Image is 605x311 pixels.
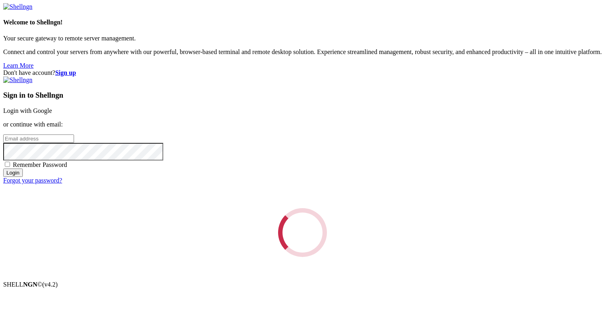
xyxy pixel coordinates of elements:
[3,3,32,10] img: Shellngn
[278,208,327,257] div: Loading...
[3,177,62,184] a: Forgot your password?
[3,169,23,177] input: Login
[23,281,38,288] b: NGN
[3,48,602,56] p: Connect and control your servers from anywhere with our powerful, browser-based terminal and remo...
[3,76,32,84] img: Shellngn
[55,69,76,76] a: Sign up
[3,121,602,128] p: or continue with email:
[3,62,34,69] a: Learn More
[3,69,602,76] div: Don't have account?
[3,281,58,288] span: SHELL ©
[3,35,602,42] p: Your secure gateway to remote server management.
[5,162,10,167] input: Remember Password
[3,134,74,143] input: Email address
[13,161,67,168] span: Remember Password
[3,91,602,100] h3: Sign in to Shellngn
[3,19,602,26] h4: Welcome to Shellngn!
[3,107,52,114] a: Login with Google
[42,281,58,288] span: 4.2.0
